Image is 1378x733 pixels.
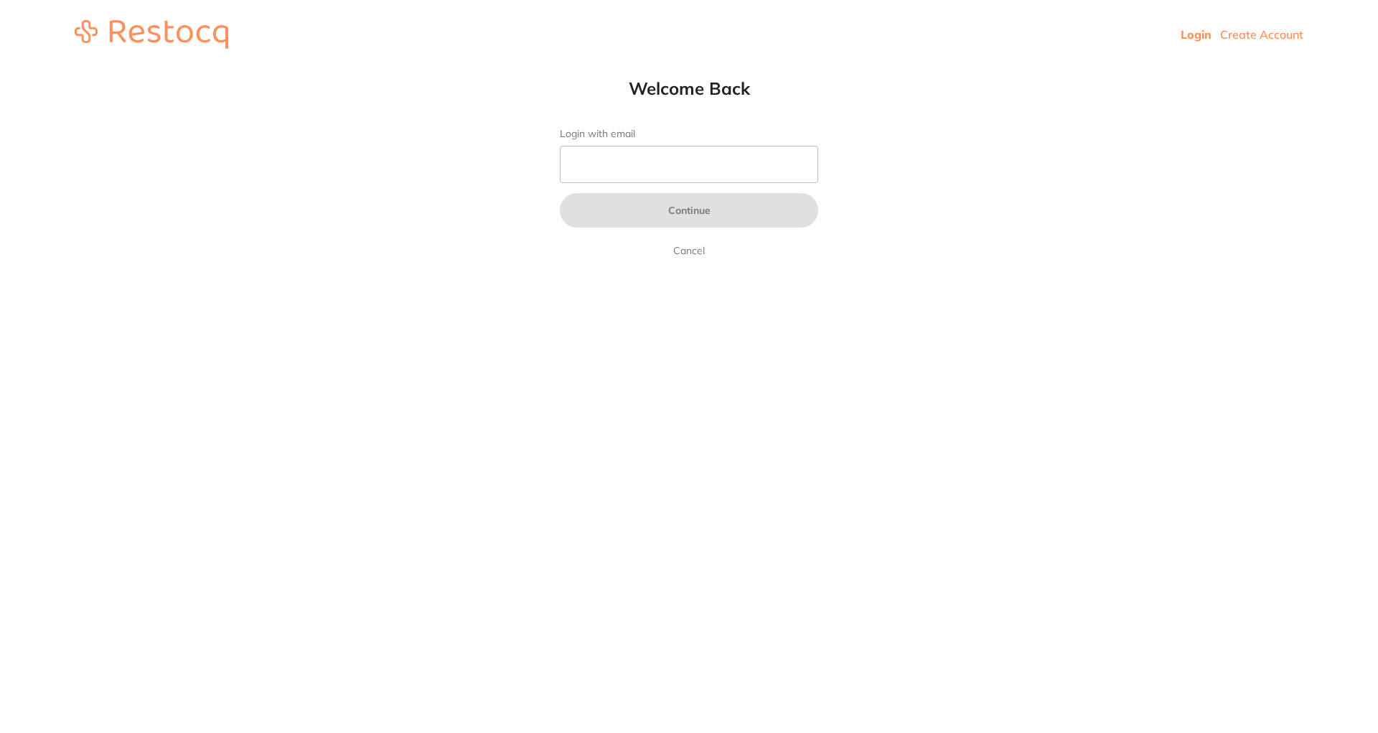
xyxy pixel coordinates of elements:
label: Login with email [560,128,818,140]
img: restocq_logo.svg [75,20,228,49]
h1: Welcome Back [531,78,847,99]
a: Login [1181,27,1211,42]
a: Create Account [1220,27,1303,42]
a: Cancel [670,242,708,259]
button: Continue [560,193,818,228]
